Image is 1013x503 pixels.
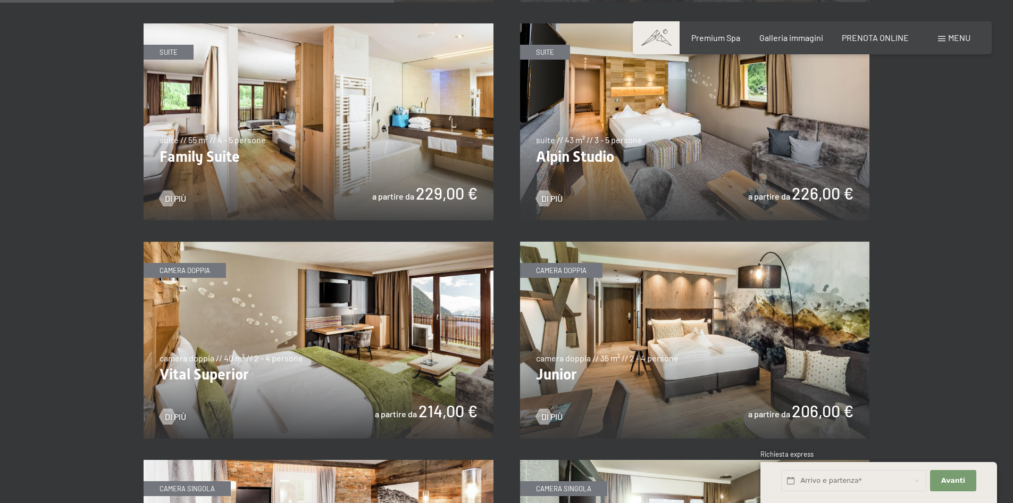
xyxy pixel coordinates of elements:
a: Di più [160,193,186,204]
img: Vital Superior [144,242,493,439]
span: Di più [165,193,186,204]
a: Premium Spa [691,32,740,43]
a: Single Alpin [144,460,493,467]
a: PRENOTA ONLINE [842,32,909,43]
a: Single Superior [520,460,870,467]
a: Family Suite [144,24,493,30]
span: Menu [948,32,970,43]
a: Galleria immagini [759,32,823,43]
img: Junior [520,242,870,439]
span: Richiesta express [760,450,814,458]
a: Vital Superior [144,242,493,249]
span: Di più [541,411,563,423]
span: Di più [165,411,186,423]
span: Di più [541,193,563,204]
a: Di più [536,193,563,204]
a: Alpin Studio [520,24,870,30]
img: Alpin Studio [520,23,870,220]
img: Family Suite [144,23,493,220]
a: Junior [520,242,870,249]
a: Di più [160,411,186,423]
a: Di più [536,411,563,423]
button: Avanti [930,470,976,492]
span: Avanti [941,476,965,485]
